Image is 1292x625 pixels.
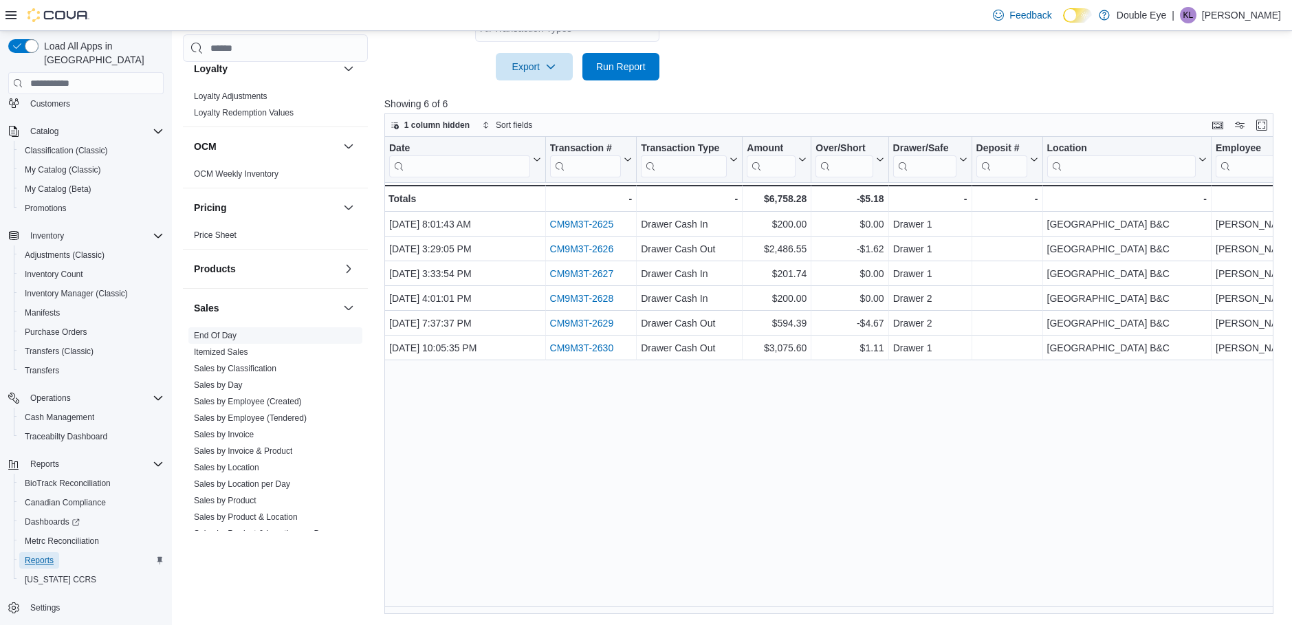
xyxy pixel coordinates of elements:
div: Drawer 1 [893,266,967,283]
span: Itemized Sales [194,347,248,358]
div: Pricing [183,227,368,249]
a: Sales by Employee (Created) [194,397,302,406]
button: Keyboard shortcuts [1209,117,1226,133]
button: Transfers (Classic) [14,342,169,361]
a: My Catalog (Beta) [19,181,97,197]
div: Drawer Cash In [641,266,738,283]
span: BioTrack Reconciliation [25,478,111,489]
a: Classification (Classic) [19,142,113,159]
div: Location [1047,142,1195,177]
h3: Products [194,262,236,276]
span: Reports [19,552,164,569]
div: -$5.18 [815,190,884,207]
button: [US_STATE] CCRS [14,570,169,589]
div: Deposit # [976,142,1027,177]
div: [GEOGRAPHIC_DATA] B&C [1047,340,1206,357]
a: Transfers [19,362,65,379]
div: $6,758.28 [747,190,807,207]
button: Settings [3,597,169,617]
span: Sales by Invoice [194,429,254,440]
button: Transfers [14,361,169,380]
div: [DATE] 3:29:05 PM [389,241,541,258]
a: Reports [19,552,59,569]
div: [GEOGRAPHIC_DATA] B&C [1047,316,1206,332]
div: - [549,190,632,207]
a: BioTrack Reconciliation [19,475,116,492]
button: Reports [3,454,169,474]
span: Canadian Compliance [19,494,164,511]
div: $2,486.55 [747,241,807,258]
button: Loyalty [340,61,357,77]
span: Adjustments (Classic) [19,247,164,263]
a: Sales by Day [194,380,243,390]
span: Sales by Location [194,462,259,473]
button: Loyalty [194,62,338,76]
button: Products [340,261,357,277]
span: Customers [25,95,164,112]
button: OCM [194,140,338,153]
span: Classification (Classic) [19,142,164,159]
button: Canadian Compliance [14,493,169,512]
div: OCM [183,166,368,188]
span: My Catalog (Classic) [25,164,101,175]
div: Loyalty [183,88,368,127]
a: Sales by Employee (Tendered) [194,413,307,423]
a: Cash Management [19,409,100,426]
button: Over/Short [815,142,884,177]
div: [GEOGRAPHIC_DATA] B&C [1047,291,1206,307]
a: CM9M3T-2630 [549,343,613,354]
div: Deposit # [976,142,1027,155]
span: KL [1183,7,1194,23]
button: Adjustments (Classic) [14,245,169,265]
a: Purchase Orders [19,324,93,340]
a: CM9M3T-2625 [549,219,613,230]
button: Inventory [25,228,69,244]
a: Sales by Classification [194,364,276,373]
button: Inventory Manager (Classic) [14,284,169,303]
span: Inventory Count [25,269,83,280]
div: Drawer Cash In [641,217,738,233]
p: [PERSON_NAME] [1202,7,1281,23]
div: [GEOGRAPHIC_DATA] B&C [1047,241,1206,258]
div: Drawer Cash Out [641,316,738,332]
span: 1 column hidden [404,120,470,131]
div: - [893,190,967,207]
button: Sales [340,300,357,316]
a: Sales by Invoice [194,430,254,439]
div: Drawer Cash Out [641,340,738,357]
div: Sales [183,327,368,564]
div: Drawer 1 [893,217,967,233]
button: BioTrack Reconciliation [14,474,169,493]
div: $1.11 [815,340,884,357]
a: End Of Day [194,331,237,340]
div: Over/Short [815,142,873,177]
span: Dashboards [19,514,164,530]
a: Sales by Product & Location [194,512,298,522]
a: Promotions [19,200,72,217]
div: $200.00 [747,291,807,307]
span: Promotions [25,203,67,214]
span: Price Sheet [194,230,237,241]
a: [US_STATE] CCRS [19,571,102,588]
div: [DATE] 8:01:43 AM [389,217,541,233]
a: CM9M3T-2628 [549,294,613,305]
span: Catalog [25,123,164,140]
button: Pricing [194,201,338,215]
a: Feedback [987,1,1057,29]
div: -$1.62 [815,241,884,258]
div: Drawer Cash Out [641,241,738,258]
a: Canadian Compliance [19,494,111,511]
span: Traceabilty Dashboard [19,428,164,445]
a: Sales by Invoice & Product [194,446,292,456]
button: Classification (Classic) [14,141,169,160]
a: CM9M3T-2627 [549,269,613,280]
a: Dashboards [19,514,85,530]
div: Drawer/Safe [893,142,956,155]
button: Operations [25,390,76,406]
span: [US_STATE] CCRS [25,574,96,585]
span: Sales by Product & Location [194,512,298,523]
span: Cash Management [25,412,94,423]
a: CM9M3T-2626 [549,244,613,255]
div: [GEOGRAPHIC_DATA] B&C [1047,217,1206,233]
span: Reports [25,456,164,472]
